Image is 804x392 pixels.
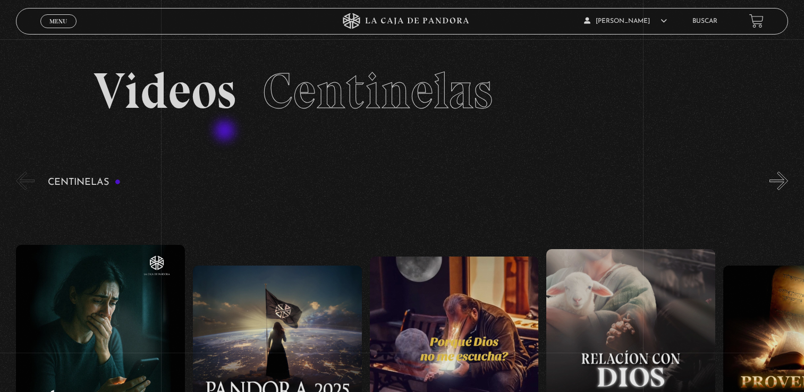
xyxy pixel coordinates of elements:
[584,18,667,24] span: [PERSON_NAME]
[49,18,67,24] span: Menu
[749,14,764,28] a: View your shopping cart
[94,66,711,116] h2: Videos
[769,172,788,190] button: Next
[692,18,717,24] a: Buscar
[263,61,493,121] span: Centinelas
[16,172,35,190] button: Previous
[48,177,121,188] h3: Centinelas
[46,27,71,35] span: Cerrar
